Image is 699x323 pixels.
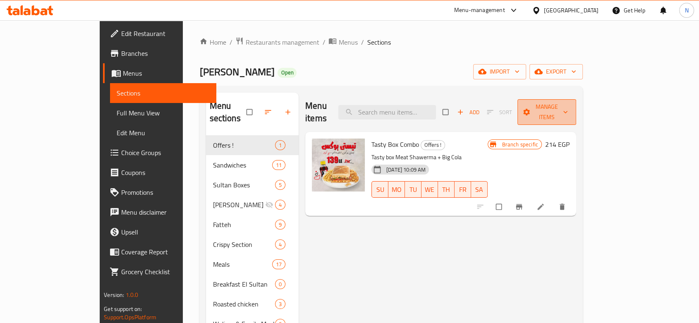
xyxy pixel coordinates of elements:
span: Menus [123,68,210,78]
div: [GEOGRAPHIC_DATA] [544,6,598,15]
span: TH [441,184,451,196]
span: Sections [367,37,390,47]
span: Meals [213,259,272,269]
span: Manage items [524,102,570,122]
span: Open [278,69,297,76]
a: Menu disclaimer [103,202,216,222]
a: Promotions [103,182,216,202]
a: Edit Menu [110,123,216,143]
div: items [275,299,285,309]
span: Restaurants management [245,37,319,47]
span: [PERSON_NAME] [199,62,274,81]
a: Edit Restaurant [103,24,216,43]
span: Coverage Report [121,247,210,257]
button: delete [553,198,573,216]
a: Menus [328,37,357,48]
span: Choice Groups [121,148,210,158]
span: Breakfast El Sultan [213,279,275,289]
div: Crispy Section4 [206,234,299,254]
h2: Menu items [305,100,328,124]
div: items [275,239,285,249]
nav: breadcrumb [199,37,582,48]
svg: Inactive section [265,201,273,209]
span: Branches [121,48,210,58]
span: Offers ! [421,140,445,150]
div: Fatteh9 [206,215,299,234]
li: / [229,37,232,47]
span: Select to update [491,199,508,215]
div: [PERSON_NAME] Famous4 [206,195,299,215]
a: Support.OpsPlatform [104,312,156,323]
span: Crispy Section [213,239,275,249]
h2: Menu sections [209,100,247,124]
span: Menus [338,37,357,47]
span: Get support on: [104,304,142,314]
span: Offers ! [213,140,275,150]
a: Coupons [103,163,216,182]
span: Roasted chicken [213,299,275,309]
span: 4 [275,241,285,249]
span: Add item [455,106,481,119]
div: Open [278,68,297,78]
div: Breakfast El Sultan0 [206,274,299,294]
button: MO [388,181,405,198]
div: items [275,140,285,150]
h6: 214 EGP [545,139,570,150]
div: items [275,200,285,210]
a: Branches [103,43,216,63]
div: Offers !1 [206,135,299,155]
div: items [275,220,285,230]
div: Fatteh [213,220,275,230]
span: Version: [104,290,124,300]
a: Edit menu item [536,203,546,211]
span: 11 [273,161,285,169]
button: TU [405,181,421,198]
div: Meals17 [206,254,299,274]
a: Full Menu View [110,103,216,123]
a: Choice Groups [103,143,216,163]
a: Restaurants management [235,37,319,48]
button: Branch-specific-item [510,198,530,216]
span: [PERSON_NAME] Famous [213,200,265,210]
div: items [275,180,285,190]
span: Edit Restaurant [121,29,210,38]
a: Grocery Checklist [103,262,216,282]
span: Add [457,108,479,117]
span: Sultan Boxes [213,180,275,190]
span: 9 [275,221,285,229]
a: Coverage Report [103,242,216,262]
span: TU [408,184,418,196]
span: Menu disclaimer [121,207,210,217]
span: 3 [275,300,285,308]
button: SA [471,181,488,198]
span: Tasty Box Combo [371,138,419,151]
button: Add section [279,103,299,121]
div: items [272,259,285,269]
span: Edit Menu [117,128,210,138]
button: Manage items [517,99,576,125]
span: MO [392,184,402,196]
span: Branch specific [499,141,541,148]
button: Add [455,106,481,119]
span: 4 [275,201,285,209]
div: items [275,279,285,289]
span: SU [375,184,385,196]
span: 1.0.0 [126,290,139,300]
div: items [272,160,285,170]
p: Tasty box Meat Shawerma + Big Cola [371,152,488,163]
button: SU [371,181,388,198]
button: WE [421,181,438,198]
span: Coupons [121,167,210,177]
div: Menu-management [454,5,505,15]
span: FR [458,184,468,196]
span: Full Menu View [117,108,210,118]
span: 17 [273,261,285,268]
span: Grocery Checklist [121,267,210,277]
li: / [322,37,325,47]
span: Sections [117,88,210,98]
span: 1 [275,141,285,149]
span: WE [425,184,435,196]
